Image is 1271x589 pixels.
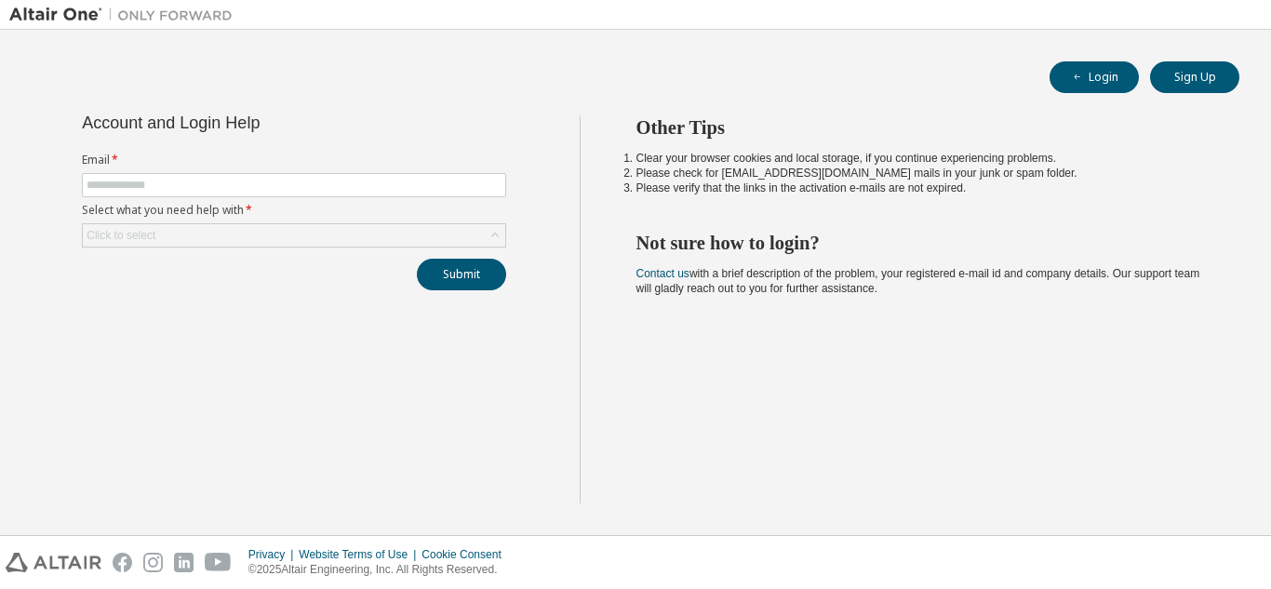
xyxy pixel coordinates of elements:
div: Click to select [87,228,155,243]
li: Please check for [EMAIL_ADDRESS][DOMAIN_NAME] mails in your junk or spam folder. [636,166,1207,181]
div: Privacy [248,547,299,562]
p: © 2025 Altair Engineering, Inc. All Rights Reserved. [248,562,513,578]
li: Clear your browser cookies and local storage, if you continue experiencing problems. [636,151,1207,166]
img: Altair One [9,6,242,24]
div: Cookie Consent [421,547,512,562]
div: Click to select [83,224,505,247]
img: youtube.svg [205,553,232,572]
label: Select what you need help with [82,203,506,218]
span: with a brief description of the problem, your registered e-mail id and company details. Our suppo... [636,267,1200,295]
img: altair_logo.svg [6,553,101,572]
div: Website Terms of Use [299,547,421,562]
label: Email [82,153,506,167]
button: Login [1050,61,1139,93]
div: Account and Login Help [82,115,421,130]
button: Submit [417,259,506,290]
img: linkedin.svg [174,553,194,572]
a: Contact us [636,267,689,280]
button: Sign Up [1150,61,1239,93]
h2: Not sure how to login? [636,231,1207,255]
img: facebook.svg [113,553,132,572]
li: Please verify that the links in the activation e-mails are not expired. [636,181,1207,195]
img: instagram.svg [143,553,163,572]
h2: Other Tips [636,115,1207,140]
